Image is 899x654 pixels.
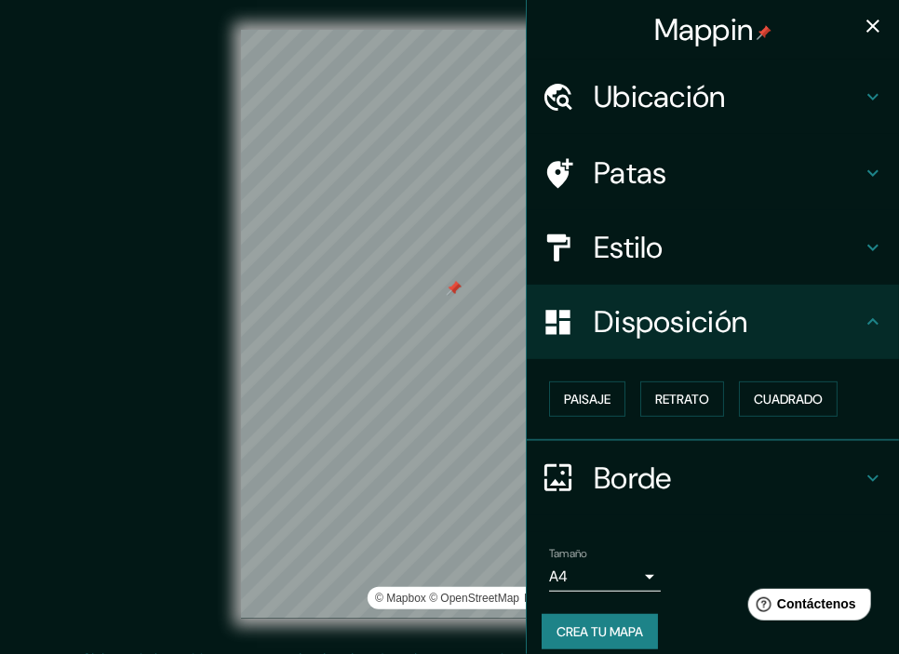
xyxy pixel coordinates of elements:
[429,592,519,605] font: © OpenStreetMap
[527,441,899,515] div: Borde
[527,60,899,134] div: Ubicación
[549,562,661,592] div: A4
[594,153,667,193] font: Patas
[241,30,658,619] canvas: Mapa
[754,391,823,407] font: Cuadrado
[654,10,754,49] font: Mappin
[655,391,709,407] font: Retrato
[375,592,426,605] a: Mapbox
[542,614,658,649] button: Crea tu mapa
[594,302,747,341] font: Disposición
[429,592,519,605] a: Mapa de OpenStreet
[525,592,623,605] font: Mejorar este mapa
[757,25,772,40] img: pin-icon.png
[739,381,838,417] button: Cuadrado
[549,381,625,417] button: Paisaje
[640,381,724,417] button: Retrato
[733,581,879,634] iframe: Lanzador de widgets de ayuda
[527,210,899,285] div: Estilo
[557,623,643,640] font: Crea tu mapa
[375,592,426,605] font: © Mapbox
[549,546,587,561] font: Tamaño
[525,592,623,605] a: Map feedback
[594,228,664,267] font: Estilo
[594,77,726,116] font: Ubicación
[594,459,672,498] font: Borde
[527,285,899,359] div: Disposición
[549,567,568,586] font: A4
[564,391,611,407] font: Paisaje
[527,136,899,210] div: Patas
